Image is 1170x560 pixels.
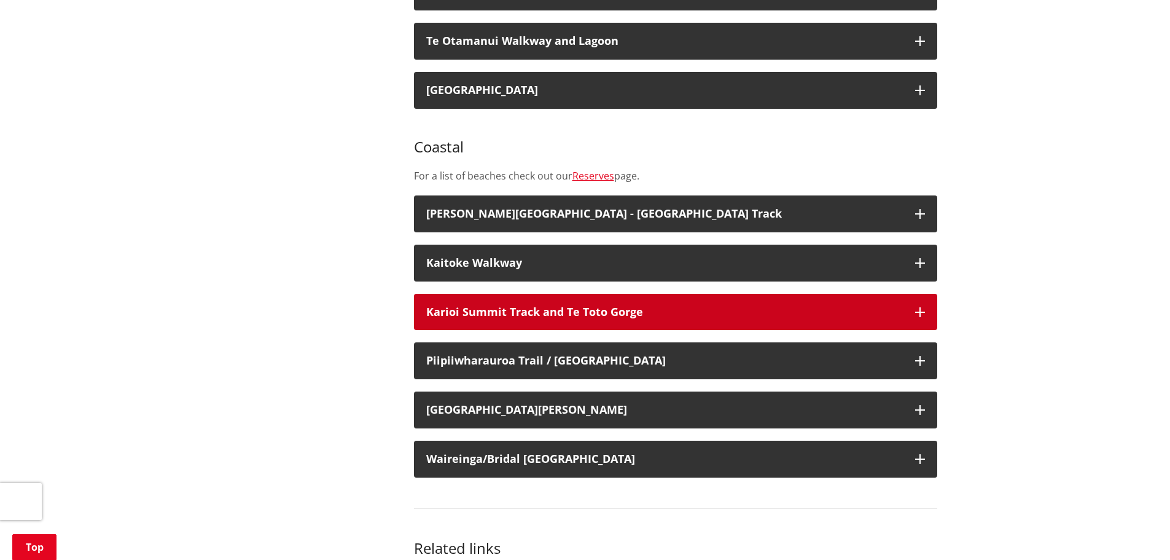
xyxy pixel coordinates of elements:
button: Waireinga/Bridal [GEOGRAPHIC_DATA] [414,441,937,478]
h3: [GEOGRAPHIC_DATA] [426,84,903,97]
button: Karioi Summit Track and Te Toto Gorge [414,294,937,331]
button: Piipiiwharauroa Trail / [GEOGRAPHIC_DATA] [414,342,937,379]
h3: Waireinga/Bridal [GEOGRAPHIC_DATA] [426,453,903,465]
a: Top [12,534,57,560]
div: Kaitoke Walkway [426,257,903,269]
h3: Te Otamanui Walkway and Lagoon [426,35,903,47]
h3: [PERSON_NAME][GEOGRAPHIC_DATA] - [GEOGRAPHIC_DATA] Track [426,208,903,220]
button: [GEOGRAPHIC_DATA] [414,72,937,109]
h3: Piipiiwharauroa Trail / [GEOGRAPHIC_DATA] [426,355,903,367]
iframe: Messenger Launcher [1113,508,1158,553]
p: For a list of beaches check out our page. [414,168,937,183]
button: Te Otamanui Walkway and Lagoon [414,23,937,60]
h3: Karioi Summit Track and Te Toto Gorge [426,306,903,318]
button: [PERSON_NAME][GEOGRAPHIC_DATA] - [GEOGRAPHIC_DATA] Track [414,195,937,232]
div: [GEOGRAPHIC_DATA][PERSON_NAME] [426,404,903,416]
h3: Related links [414,540,937,558]
h3: Coastal [414,121,937,157]
button: [GEOGRAPHIC_DATA][PERSON_NAME] [414,392,937,428]
a: Reserves [572,169,614,183]
button: Kaitoke Walkway [414,245,937,282]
